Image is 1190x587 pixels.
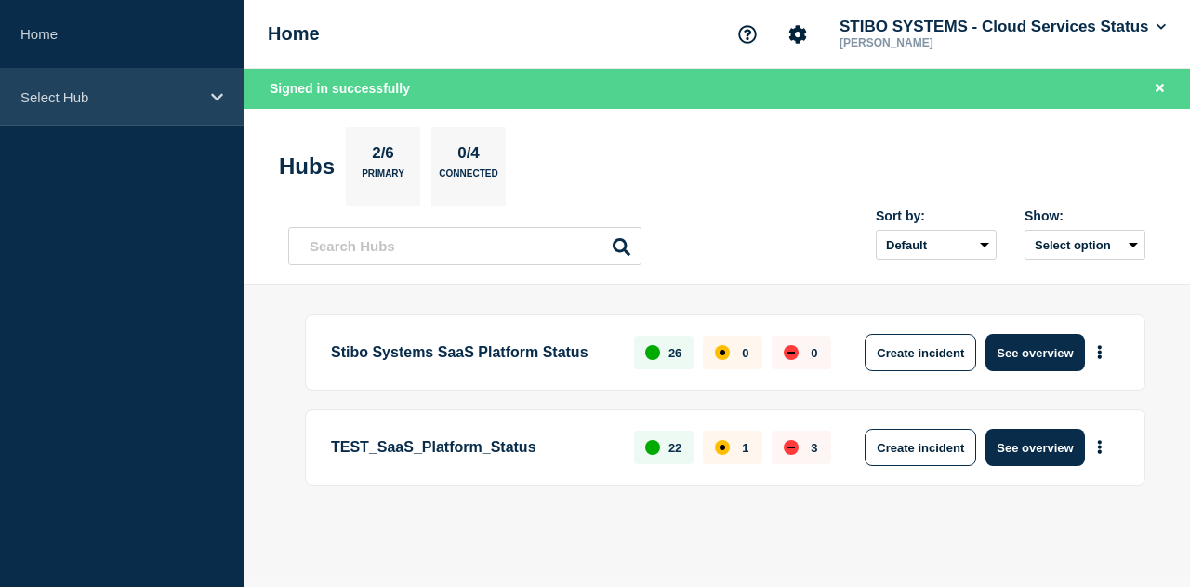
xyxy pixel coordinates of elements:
p: 0/4 [451,144,487,168]
button: Close banner [1148,78,1171,100]
div: Show: [1025,208,1145,223]
p: 2/6 [365,144,402,168]
span: Signed in successfully [270,81,410,96]
div: up [645,440,660,455]
p: Stibo Systems SaaS Platform Status [331,334,613,371]
input: Search Hubs [288,227,641,265]
div: Sort by: [876,208,997,223]
button: Create incident [865,334,976,371]
h2: Hubs [279,153,335,180]
select: Sort by [876,230,997,260]
h1: Home [268,23,320,45]
div: down [784,345,799,360]
p: 22 [668,441,681,455]
button: Create incident [865,429,976,466]
button: See overview [985,429,1084,466]
p: 0 [742,346,748,360]
button: Account settings [778,15,817,54]
button: STIBO SYSTEMS - Cloud Services Status [836,18,1170,36]
button: More actions [1088,336,1112,370]
div: affected [715,345,730,360]
p: Select Hub [20,89,199,105]
button: Select option [1025,230,1145,260]
p: Primary [362,168,404,188]
div: down [784,440,799,455]
p: 26 [668,346,681,360]
p: 0 [811,346,817,360]
button: Support [728,15,767,54]
p: Connected [439,168,497,188]
p: 3 [811,441,817,455]
p: [PERSON_NAME] [836,36,1029,49]
p: 1 [742,441,748,455]
button: More actions [1088,431,1112,465]
button: See overview [985,334,1084,371]
p: TEST_SaaS_Platform_Status [331,429,613,466]
div: up [645,345,660,360]
div: affected [715,440,730,455]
